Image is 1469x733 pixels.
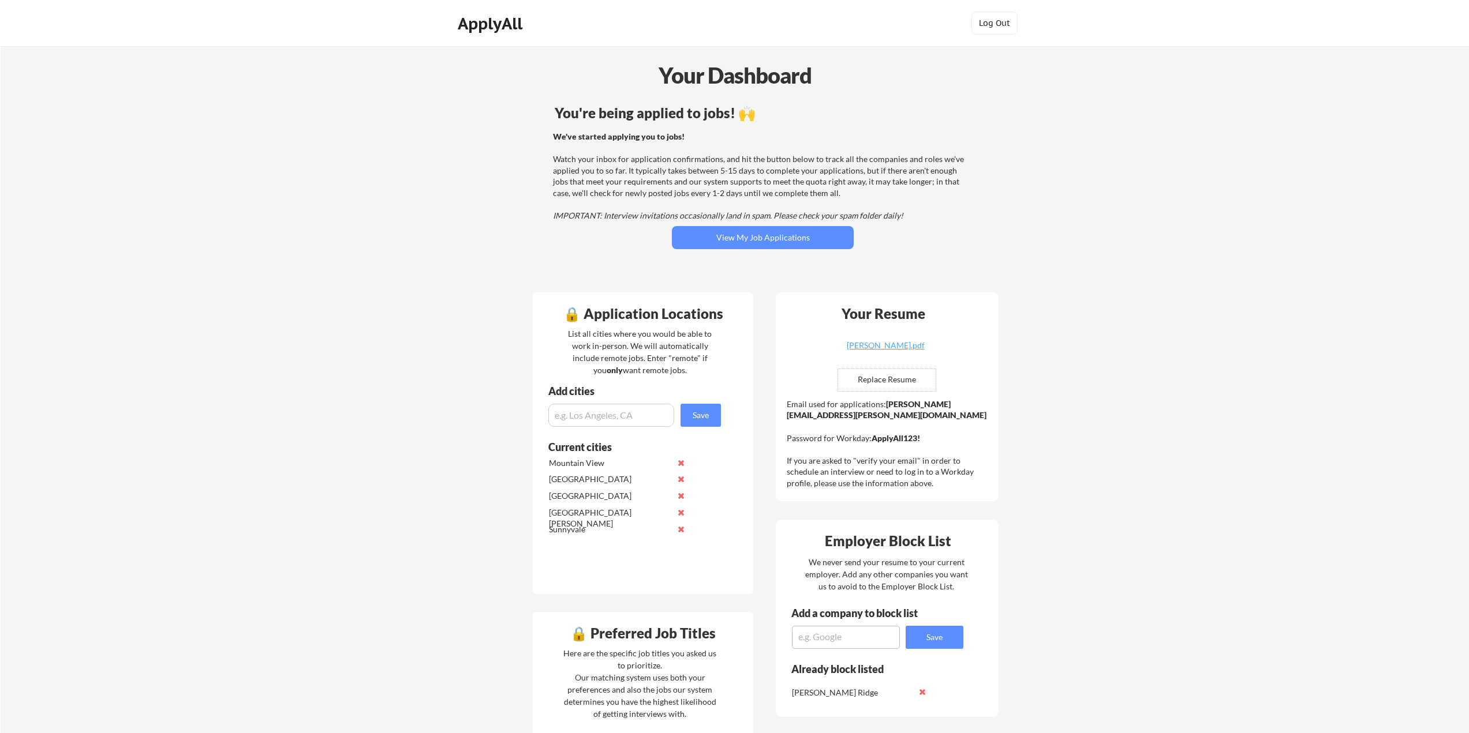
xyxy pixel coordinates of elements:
div: Add cities [548,386,724,396]
div: 🔒 Application Locations [536,307,750,321]
div: ApplyAll [458,14,526,33]
button: Save [906,626,963,649]
div: Email used for applications: Password for Workday: If you are asked to "verify your email" in ord... [787,399,990,489]
div: Sunnyvale [549,524,671,535]
div: [PERSON_NAME].pdf [817,341,954,349]
div: Your Resume [826,307,940,321]
div: Add a company to block list [791,608,936,618]
div: You're being applied to jobs! 🙌 [555,106,971,120]
div: [GEOGRAPHIC_DATA][PERSON_NAME] [549,507,671,529]
strong: We've started applying you to jobs! [553,131,685,141]
button: View My Job Applications [672,226,854,249]
div: Already block listed [791,664,948,674]
strong: only [607,365,623,375]
div: List all cities where you would be able to work in-person. We will automatically include remote j... [560,328,719,376]
em: IMPORTANT: Interview invitations occasionally land in spam. Please check your spam folder daily! [553,210,903,220]
div: Current cities [548,442,708,452]
div: Employer Block List [780,534,995,548]
div: [GEOGRAPHIC_DATA] [549,490,671,502]
div: Here are the specific job titles you asked us to prioritize. Our matching system uses both your p... [560,647,719,720]
div: [GEOGRAPHIC_DATA] [549,473,671,485]
a: [PERSON_NAME].pdf [817,341,954,359]
div: Your Dashboard [1,59,1469,92]
button: Save [681,404,721,427]
strong: ApplyAll123! [872,433,920,443]
div: Mountain View [549,457,671,469]
div: 🔒 Preferred Job Titles [536,626,750,640]
div: Watch your inbox for application confirmations, and hit the button below to track all the compani... [553,131,969,221]
div: [PERSON_NAME] Ridge [792,687,914,698]
input: e.g. Los Angeles, CA [548,404,674,427]
button: Log Out [971,12,1018,35]
div: We never send your resume to your current employer. Add any other companies you want us to avoid ... [804,556,969,592]
strong: [PERSON_NAME][EMAIL_ADDRESS][PERSON_NAME][DOMAIN_NAME] [787,399,986,420]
